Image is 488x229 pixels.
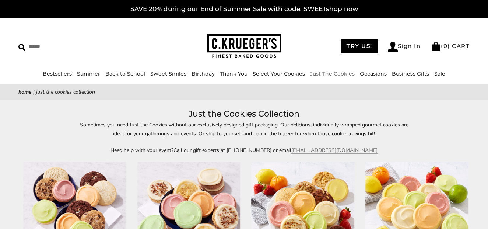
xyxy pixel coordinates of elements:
a: Bestsellers [43,70,72,77]
span: Call our gift experts at [PHONE_NUMBER] or email [173,147,291,154]
a: Sweet Smiles [150,70,186,77]
h1: Just the Cookies Collection [29,107,459,121]
img: C.KRUEGER'S [207,34,281,58]
p: Sometimes you need Just the Cookies without our exclusively designed gift packaging. Our deliciou... [75,121,414,138]
a: Summer [77,70,100,77]
img: Account [388,42,398,52]
a: Business Gifts [392,70,429,77]
a: Select Your Cookies [253,70,305,77]
a: (0) CART [431,42,470,49]
img: Bag [431,42,441,51]
a: [EMAIL_ADDRESS][DOMAIN_NAME] [291,147,378,154]
a: Home [18,89,32,96]
a: Occasions [360,70,387,77]
span: Just the Cookies Collection [36,89,95,96]
p: Need help with your event? [75,146,414,155]
a: Sign In [388,42,421,52]
span: | [33,89,35,96]
span: 0 [443,42,448,49]
a: Just The Cookies [310,70,355,77]
a: Sale [434,70,445,77]
nav: breadcrumbs [18,88,470,96]
img: Search [18,44,25,51]
a: TRY US! [341,39,378,53]
a: Birthday [192,70,215,77]
a: Back to School [105,70,145,77]
input: Search [18,41,123,52]
a: SAVE 20% during our End of Summer Sale with code: SWEETshop now [130,5,358,13]
span: shop now [326,5,358,13]
a: Thank You [220,70,247,77]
